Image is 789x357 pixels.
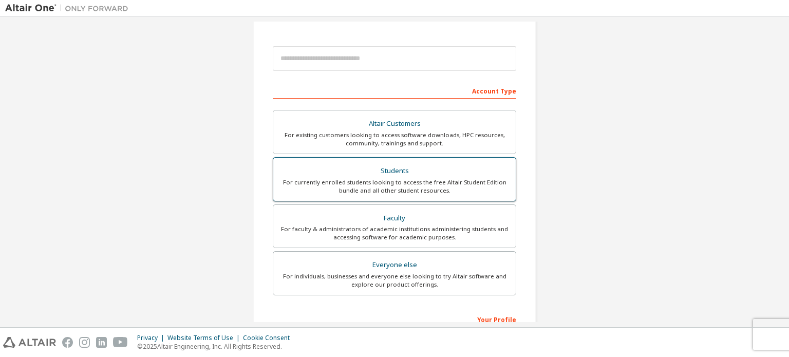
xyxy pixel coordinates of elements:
[279,272,510,289] div: For individuals, businesses and everyone else looking to try Altair software and explore our prod...
[243,334,296,342] div: Cookie Consent
[273,82,516,99] div: Account Type
[79,337,90,348] img: instagram.svg
[273,311,516,327] div: Your Profile
[3,337,56,348] img: altair_logo.svg
[113,337,128,348] img: youtube.svg
[137,342,296,351] p: © 2025 Altair Engineering, Inc. All Rights Reserved.
[5,3,134,13] img: Altair One
[279,178,510,195] div: For currently enrolled students looking to access the free Altair Student Edition bundle and all ...
[279,131,510,147] div: For existing customers looking to access software downloads, HPC resources, community, trainings ...
[96,337,107,348] img: linkedin.svg
[279,225,510,241] div: For faculty & administrators of academic institutions administering students and accessing softwa...
[167,334,243,342] div: Website Terms of Use
[279,211,510,226] div: Faculty
[137,334,167,342] div: Privacy
[62,337,73,348] img: facebook.svg
[279,117,510,131] div: Altair Customers
[279,258,510,272] div: Everyone else
[279,164,510,178] div: Students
